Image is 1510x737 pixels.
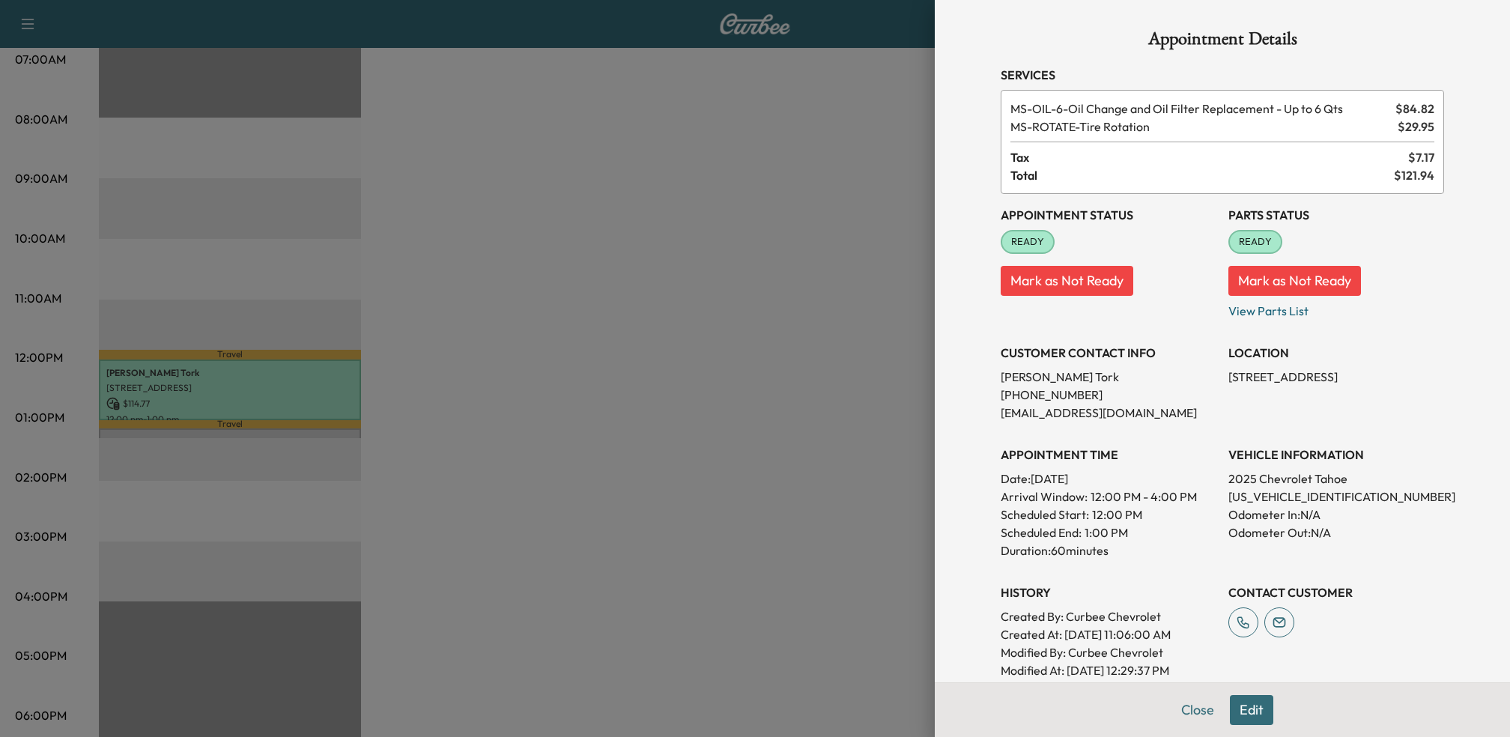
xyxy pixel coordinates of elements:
p: 1:00 PM [1085,524,1128,542]
p: Modified By : Curbee Chevrolet [1001,643,1216,661]
h3: LOCATION [1228,344,1444,362]
span: 12:00 PM - 4:00 PM [1091,488,1197,506]
span: Total [1010,166,1394,184]
h3: APPOINTMENT TIME [1001,446,1216,464]
h3: Parts Status [1228,206,1444,224]
h3: CUSTOMER CONTACT INFO [1001,344,1216,362]
p: [US_VEHICLE_IDENTIFICATION_NUMBER] [1228,488,1444,506]
p: Arrival Window: [1001,488,1216,506]
p: [STREET_ADDRESS] [1228,368,1444,386]
p: Odometer In: N/A [1228,506,1444,524]
span: READY [1230,234,1281,249]
p: [PHONE_NUMBER] [1001,386,1216,404]
button: Mark as Not Ready [1228,266,1361,296]
p: Duration: 60 minutes [1001,542,1216,559]
p: 2025 Chevrolet Tahoe [1228,470,1444,488]
p: Created At : [DATE] 11:06:00 AM [1001,625,1216,643]
p: [PERSON_NAME] Tork [1001,368,1216,386]
span: $ 84.82 [1395,100,1434,118]
p: Odometer Out: N/A [1228,524,1444,542]
p: 12:00 PM [1092,506,1142,524]
h1: Appointment Details [1001,30,1444,54]
p: Date: [DATE] [1001,470,1216,488]
h3: History [1001,583,1216,601]
p: Scheduled End: [1001,524,1082,542]
p: Scheduled Start: [1001,506,1089,524]
h3: Services [1001,66,1444,84]
p: Created By : Curbee Chevrolet [1001,607,1216,625]
h3: VEHICLE INFORMATION [1228,446,1444,464]
h3: CONTACT CUSTOMER [1228,583,1444,601]
h3: Appointment Status [1001,206,1216,224]
span: $ 121.94 [1394,166,1434,184]
button: Edit [1230,695,1273,725]
span: READY [1002,234,1053,249]
span: Tire Rotation [1010,118,1392,136]
span: $ 29.95 [1398,118,1434,136]
span: $ 7.17 [1408,148,1434,166]
p: [EMAIL_ADDRESS][DOMAIN_NAME] [1001,404,1216,422]
button: Mark as Not Ready [1001,266,1133,296]
p: Modified At : [DATE] 12:29:37 PM [1001,661,1216,679]
button: Close [1171,695,1224,725]
span: Oil Change and Oil Filter Replacement - Up to 6 Qts [1010,100,1389,118]
span: Tax [1010,148,1408,166]
p: View Parts List [1228,296,1444,320]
